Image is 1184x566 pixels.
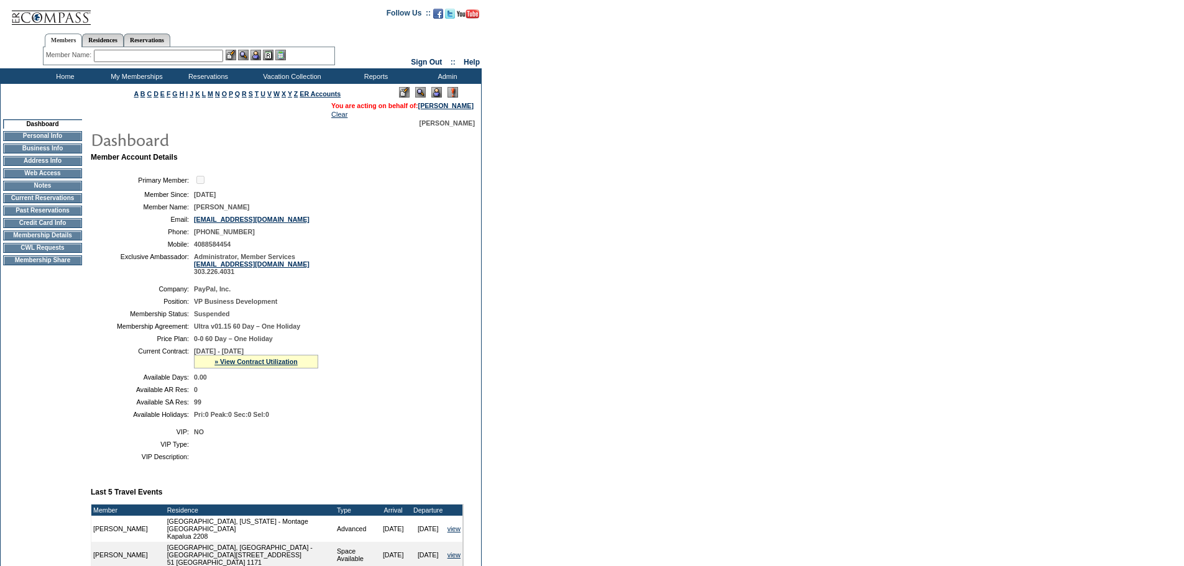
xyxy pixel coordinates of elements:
b: Last 5 Travel Events [91,488,162,496]
span: Ultra v01.15 60 Day – One Holiday [194,322,300,330]
a: T [255,90,259,98]
b: Member Account Details [91,153,178,162]
a: I [186,90,188,98]
span: [PERSON_NAME] [194,203,249,211]
span: NO [194,428,204,436]
img: Follow us on Twitter [445,9,455,19]
td: Residence [165,504,335,516]
a: Follow us on Twitter [445,12,455,20]
span: [PERSON_NAME] [420,119,475,127]
img: Log Concern/Member Elevation [447,87,458,98]
a: view [447,551,461,559]
span: 0-0 60 Day – One Holiday [194,335,273,342]
img: Impersonate [250,50,261,60]
a: N [215,90,220,98]
a: [PERSON_NAME] [418,102,474,109]
a: M [208,90,213,98]
td: Dashboard [3,119,82,129]
a: D [154,90,158,98]
span: [DATE] [194,191,216,198]
td: Admin [410,68,482,84]
a: V [267,90,272,98]
a: K [195,90,200,98]
img: Become our fan on Facebook [433,9,443,19]
td: Arrival [376,504,411,516]
td: Business Info [3,144,82,153]
td: Exclusive Ambassador: [96,253,189,275]
td: Advanced [335,516,376,542]
td: VIP: [96,428,189,436]
a: Members [45,34,83,47]
td: Phone: [96,228,189,235]
img: pgTtlDashboard.gif [90,127,339,152]
span: Administrator, Member Services 303.226.4031 [194,253,310,275]
a: Q [235,90,240,98]
a: Residences [82,34,124,47]
img: b_calculator.gif [275,50,286,60]
a: view [447,525,461,532]
td: [DATE] [376,516,411,542]
td: Follow Us :: [387,7,431,22]
td: Reservations [171,68,242,84]
img: Impersonate [431,87,442,98]
td: Member Name: [96,203,189,211]
a: Become our fan on Facebook [433,12,443,20]
td: Membership Share [3,255,82,265]
span: 99 [194,398,201,406]
td: Departure [411,504,446,516]
a: W [273,90,280,98]
a: R [242,90,247,98]
span: [PHONE_NUMBER] [194,228,255,235]
a: E [160,90,165,98]
td: Available Days: [96,373,189,381]
a: J [190,90,193,98]
img: View [238,50,249,60]
a: Sign Out [411,58,442,66]
span: 4088584454 [194,240,231,248]
td: [PERSON_NAME] [91,516,165,542]
td: VIP Type: [96,440,189,448]
div: Member Name: [46,50,94,60]
img: View Mode [415,87,426,98]
span: Pri:0 Peak:0 Sec:0 Sel:0 [194,411,269,418]
img: Reservations [263,50,273,60]
span: VP Business Development [194,298,277,305]
td: [GEOGRAPHIC_DATA], [US_STATE] - Montage [GEOGRAPHIC_DATA] Kapalua 2208 [165,516,335,542]
td: Primary Member: [96,174,189,186]
span: 0.00 [194,373,207,381]
span: :: [451,58,456,66]
a: S [249,90,253,98]
td: Current Reservations [3,193,82,203]
td: Current Contract: [96,347,189,368]
a: » View Contract Utilization [214,358,298,365]
a: C [147,90,152,98]
a: [EMAIL_ADDRESS][DOMAIN_NAME] [194,260,310,268]
td: Available SA Res: [96,398,189,406]
td: VIP Description: [96,453,189,460]
a: Y [288,90,292,98]
img: Edit Mode [399,87,410,98]
td: Mobile: [96,240,189,248]
td: CWL Requests [3,243,82,253]
a: ER Accounts [300,90,341,98]
a: B [140,90,145,98]
td: Membership Details [3,231,82,240]
a: O [222,90,227,98]
a: Subscribe to our YouTube Channel [457,12,479,20]
td: [DATE] [411,516,446,542]
td: Member Since: [96,191,189,198]
td: Email: [96,216,189,223]
a: Help [464,58,480,66]
td: Home [28,68,99,84]
span: 0 [194,386,198,393]
td: Available Holidays: [96,411,189,418]
a: L [202,90,206,98]
td: Past Reservations [3,206,82,216]
a: A [134,90,139,98]
span: You are acting on behalf of: [331,102,474,109]
img: b_edit.gif [226,50,236,60]
a: X [282,90,286,98]
td: Personal Info [3,131,82,141]
td: Price Plan: [96,335,189,342]
td: My Memberships [99,68,171,84]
